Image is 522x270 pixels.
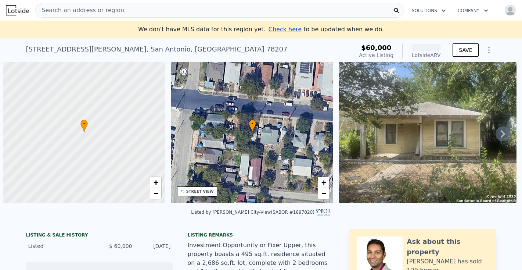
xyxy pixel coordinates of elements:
img: Lotside [6,5,29,15]
span: $60,000 [361,44,391,51]
div: Listing remarks [188,232,335,238]
a: Zoom in [318,177,329,188]
span: • [80,121,88,127]
span: − [153,189,158,198]
button: Solutions [406,4,452,17]
div: Listed [28,242,94,250]
div: STREET VIEW [186,189,214,194]
span: + [321,178,326,187]
span: Search an address or region [36,6,124,15]
div: [DATE] [138,242,171,250]
span: • [249,121,256,127]
div: • [80,120,88,132]
span: $ 60,000 [109,243,132,249]
a: Zoom out [150,188,161,199]
div: LISTING & SALE HISTORY [26,232,173,239]
div: We don't have MLS data for this region yet. [138,25,384,34]
div: Listed by [PERSON_NAME] City-View (SABOR #1897020) [191,210,331,215]
button: Show Options [482,43,496,57]
span: − [321,189,326,198]
span: Check here [269,26,302,33]
div: to be updated when we do. [269,25,384,34]
div: • [249,120,256,132]
button: SAVE [453,43,478,57]
a: Zoom in [150,177,161,188]
div: [STREET_ADDRESS][PERSON_NAME] , San Antonio , [GEOGRAPHIC_DATA] 78207 [26,44,288,54]
span: + [153,178,158,187]
span: Active Listing [359,52,393,58]
img: SABOR Logo [316,209,331,216]
div: Ask about this property [407,237,489,257]
img: avatar [504,4,516,16]
div: Lotside ARV [411,51,441,59]
img: Sale: 167622312 Parcel: 106985113 [339,62,516,203]
a: Zoom out [318,188,329,199]
button: Company [452,4,494,17]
